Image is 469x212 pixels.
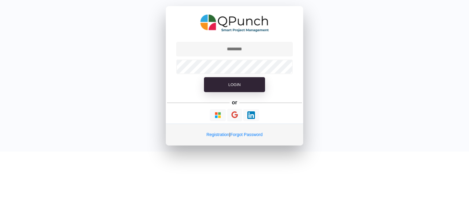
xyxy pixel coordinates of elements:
img: QPunch [200,12,269,34]
a: Registration [206,132,229,137]
span: Login [228,82,241,87]
h5: or [231,98,238,107]
a: Forgot Password [230,132,263,137]
button: Continue With Google [227,109,242,121]
button: Continue With Microsoft Azure [210,109,226,121]
img: Loading... [247,111,255,119]
img: Loading... [214,111,222,119]
div: | [166,124,303,146]
button: Login [204,77,265,92]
